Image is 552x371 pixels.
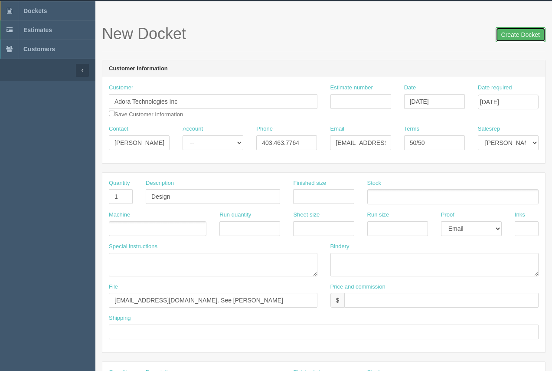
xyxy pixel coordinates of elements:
header: Customer Information [102,60,545,78]
input: Create Docket [496,27,545,42]
label: Quantity [109,179,130,187]
label: Run quantity [219,211,251,219]
label: Bindery [330,243,349,251]
span: Customers [23,46,55,53]
label: Email [330,125,344,133]
label: Account [183,125,203,133]
span: Dockets [23,7,47,14]
label: Shipping [109,314,131,322]
label: Description [146,179,174,187]
label: Run size [367,211,389,219]
label: Machine [109,211,130,219]
span: Estimates [23,26,52,33]
label: Sheet size [293,211,320,219]
label: Date required [478,84,512,92]
label: Contact [109,125,128,133]
div: Save Customer Information [109,84,317,118]
label: Finished size [293,179,326,187]
h1: New Docket [102,25,545,43]
label: Estimate number [330,84,373,92]
label: Date [404,84,416,92]
label: Stock [367,179,382,187]
label: Proof [441,211,454,219]
label: Inks [515,211,525,219]
label: Salesrep [478,125,500,133]
div: $ [330,293,345,308]
label: Price and commission [330,283,385,291]
label: Terms [404,125,419,133]
label: Customer [109,84,133,92]
label: File [109,283,118,291]
label: Phone [256,125,273,133]
label: Special instructions [109,243,157,251]
input: Enter customer name [109,94,317,109]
